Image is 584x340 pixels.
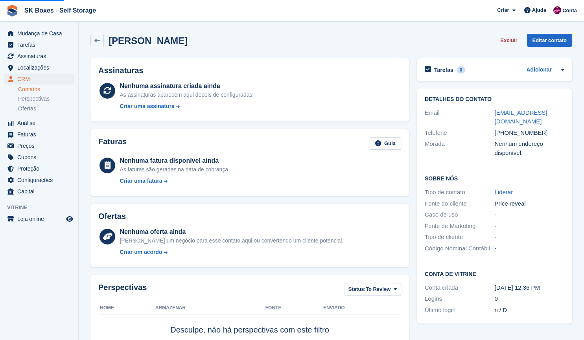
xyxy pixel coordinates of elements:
span: Status: [348,285,366,293]
div: Logins [425,294,495,303]
a: Liderar [495,189,513,195]
h2: Perspectivas [98,283,147,298]
span: To Review [366,285,391,293]
a: menu [4,140,74,151]
h2: Assinaturas [98,66,401,75]
a: Perspectivas [18,95,74,103]
a: menu [4,28,74,39]
span: Desculpe, não há perspectivas com este filtro [170,325,329,334]
div: Nenhuma oferta ainda [120,227,343,237]
span: Preços [17,140,64,151]
a: menu [4,129,74,140]
a: Criar um acordo [120,248,343,256]
a: menu [4,175,74,186]
span: Loja online [17,213,64,224]
div: Criar uma fatura [120,177,162,185]
div: Criar um acordo [120,248,162,256]
button: Status: To Review [344,283,401,296]
th: Nome [98,302,155,314]
a: menu [4,39,74,50]
a: menu [4,213,74,224]
a: Contatos [18,86,74,93]
div: Email [425,108,495,126]
h2: Ofertas [98,212,126,221]
div: [DATE] 12:36 PM [495,283,565,292]
div: [PHONE_NUMBER] [495,129,565,138]
div: - [495,222,565,231]
a: menu [4,118,74,129]
div: Tipo de contato [425,188,495,197]
span: Ajuda [532,6,546,14]
div: Conta criada [425,283,495,292]
a: menu [4,62,74,73]
a: menu [4,186,74,197]
span: Capital [17,186,64,197]
a: SK Boxes - Self Storage [21,4,99,17]
img: stora-icon-8386f47178a22dfd0bd8f6a31ec36ba5ce8667c1dd55bd0f319d3a0aa187defe.svg [6,5,18,17]
div: Criar uma assinatura [120,102,174,110]
div: Caso de uso [425,210,495,219]
span: Criar [497,6,509,14]
th: Armazenar [155,302,265,314]
span: Vitrine [7,204,78,211]
span: Tarefas [17,39,64,50]
div: Tipo de cliente [425,233,495,242]
h2: Conta de vitrine [425,270,564,278]
a: Criar uma assinatura [120,102,254,110]
span: Faturas [17,129,64,140]
h2: Faturas [98,137,127,150]
div: Telefone [425,129,495,138]
div: Fonte do cliente [425,199,495,208]
div: - [495,210,565,219]
div: Price reveal [495,199,565,208]
h2: [PERSON_NAME] [109,35,188,46]
span: Configurações [17,175,64,186]
div: 0 [495,294,565,303]
span: Localizações [17,62,64,73]
div: [PERSON_NAME] um negócio para esse contato aqui ou convertendo um cliente potencial. [120,237,343,245]
span: Assinaturas [17,51,64,62]
a: menu [4,74,74,85]
div: Fonte de Marketing [425,222,495,231]
th: Enviado [323,302,401,314]
div: Nenhuma assinatura criada ainda [120,81,254,91]
div: n / D [495,306,565,315]
div: Último login [425,306,495,315]
span: Conta [562,7,577,15]
div: 0 [457,66,466,74]
a: Ofertas [18,105,74,113]
div: Nenhum endereço disponível. [495,140,565,157]
span: Cupons [17,152,64,163]
a: [EMAIL_ADDRESS][DOMAIN_NAME] [495,109,547,125]
th: Fonte [265,302,323,314]
a: menu [4,163,74,174]
h2: Sobre Nós [425,174,564,182]
div: As faturas são geradas na data de cobrança. [120,165,229,174]
div: - [495,244,565,253]
a: menu [4,152,74,163]
span: Ofertas [18,105,36,112]
a: menu [4,51,74,62]
img: Joana Alegria [553,6,561,14]
h2: Tarefas [434,66,453,74]
div: As assinaturas aparecem aqui depois de configuradas. [120,91,254,99]
div: - [495,233,565,242]
button: Excluir [497,34,520,47]
span: CRM [17,74,64,85]
span: Perspectivas [18,95,50,103]
a: Adicionar [526,66,552,75]
a: Criar uma fatura [120,177,229,185]
div: Morada [425,140,495,157]
a: Editar contato [527,34,572,47]
span: Proteção [17,163,64,174]
h2: Detalhes do contato [425,96,564,103]
a: Loja de pré-visualização [65,214,74,224]
span: Análise [17,118,64,129]
div: Nenhuma fatura disponível ainda [120,156,229,165]
div: Código Nominal Contábil [425,244,495,253]
span: Mudança de Casa [17,28,64,39]
a: Guia [370,137,401,150]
